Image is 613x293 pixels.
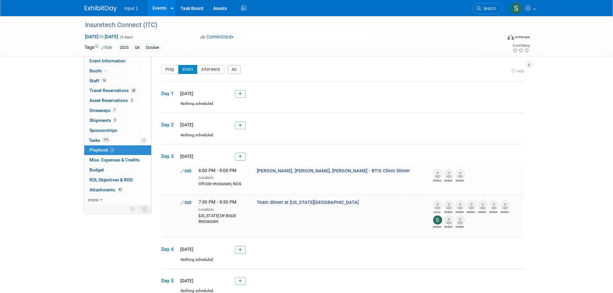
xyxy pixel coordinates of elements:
[89,68,109,73] span: Booth
[85,34,118,40] span: [DATE] [DATE]
[84,126,151,135] a: Sponsorships
[138,205,151,213] td: Toggle Event Tabs
[199,199,237,205] span: 7:30 PM - 9:30 PM
[433,210,441,214] div: Gillian Bole
[161,257,524,268] div: Nothing scheduled.
[161,90,177,97] span: Day 1
[456,169,465,178] img: Todd Greenbaum
[84,76,151,86] a: Staff14
[444,169,453,178] img: Jeff Greenbaum
[84,175,151,185] a: ROI, Objectives & ROO
[161,133,524,144] div: Nothing scheduled.
[89,88,137,93] span: Travel Reservations
[181,200,191,205] a: Edit
[199,174,247,180] div: Location:
[481,6,496,11] span: Search
[84,56,151,66] a: Event Information
[130,88,137,93] span: 28
[489,201,498,210] img: Paul Greenhalgh
[433,215,442,224] img: Susan Stout
[89,118,117,123] span: Shipments
[161,277,177,284] span: Day 5
[178,91,193,96] span: [DATE]
[464,33,530,43] div: Event Format
[84,165,151,175] a: Budget
[433,224,441,229] div: Susan Stout
[433,169,442,178] img: Chris Farfaras
[199,212,247,224] div: [US_STATE] De Brazil Restaurant
[515,35,530,40] div: In-Person
[84,96,151,105] a: Asset Reservations3
[161,121,177,128] span: Day 2
[89,98,134,103] span: Asset Reservations
[117,187,123,192] span: 42
[517,69,524,73] span: help
[444,178,452,182] div: Jeff Greenbaum
[101,45,112,50] a: Edit
[257,200,359,205] span: Team dinner at [US_STATE][GEOGRAPHIC_DATA]
[105,69,108,72] i: Booth reservation complete
[84,116,151,125] a: Shipments5
[512,44,530,47] div: Event Rating
[199,180,247,187] div: Off-site restaurant, NOS
[161,65,179,74] button: Prep
[444,201,453,210] img: Jamie Bischoff
[478,210,486,214] div: Olivier Leplus
[84,86,151,96] a: Travel Reservations28
[178,154,193,159] span: [DATE]
[228,65,241,74] button: All
[89,167,104,172] span: Budget
[127,205,138,213] td: Personalize Event Tab Strip
[88,197,98,202] span: more
[197,65,224,74] button: Afterward
[84,145,151,155] a: Playbook2
[510,2,523,14] img: Susan Stout
[85,5,117,12] img: ExhibitDay
[433,201,442,210] img: Gillian Bole
[257,168,410,174] span: [PERSON_NAME], [PERSON_NAME], [PERSON_NAME] - BTIS Client Dinner
[433,178,441,182] div: Chris Farfaras
[102,138,110,142] span: 77%
[84,195,151,205] a: more
[478,201,487,210] img: Olivier Leplus
[89,157,140,162] span: Misc. Expenses & Credits
[89,78,107,83] span: Staff
[84,66,151,76] a: Booth
[444,210,452,214] div: Jamie Bischoff
[181,169,191,173] a: Edit
[89,138,110,143] span: Tasks
[507,34,514,40] img: Format-Inperson.png
[178,65,198,74] button: Event
[84,155,151,165] a: Misc. Expenses & Credits
[84,185,151,195] a: Attachments42
[198,34,237,41] button: Committed
[84,136,151,145] a: Tasks77%
[161,101,524,112] div: Nothing scheduled.
[118,44,131,51] div: 2025
[467,201,476,210] img: Jonathan Darling
[89,108,117,113] span: Giveaways
[112,108,117,113] span: 7
[501,210,509,214] div: Rene Bayani
[456,210,464,214] div: Jim Nowak
[178,247,193,252] span: [DATE]
[456,201,465,210] img: Jim Nowak
[89,128,117,133] span: Sponsorships
[199,206,247,212] div: Location:
[456,224,464,229] div: Tyler Amaral
[444,215,453,224] img: Todd Henson
[456,178,464,182] div: Todd Greenbaum
[178,278,193,283] span: [DATE]
[84,106,151,115] a: Giveaways7
[89,187,123,192] span: Attachments
[85,44,112,51] td: Tags
[161,246,177,253] span: Day 4
[113,118,117,123] span: 5
[98,34,105,39] span: to
[444,224,452,229] div: Todd Henson
[144,44,161,51] div: October
[456,215,465,224] img: Tyler Amaral
[101,78,107,83] span: 14
[89,58,125,63] span: Event Information
[161,153,177,160] span: Day 3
